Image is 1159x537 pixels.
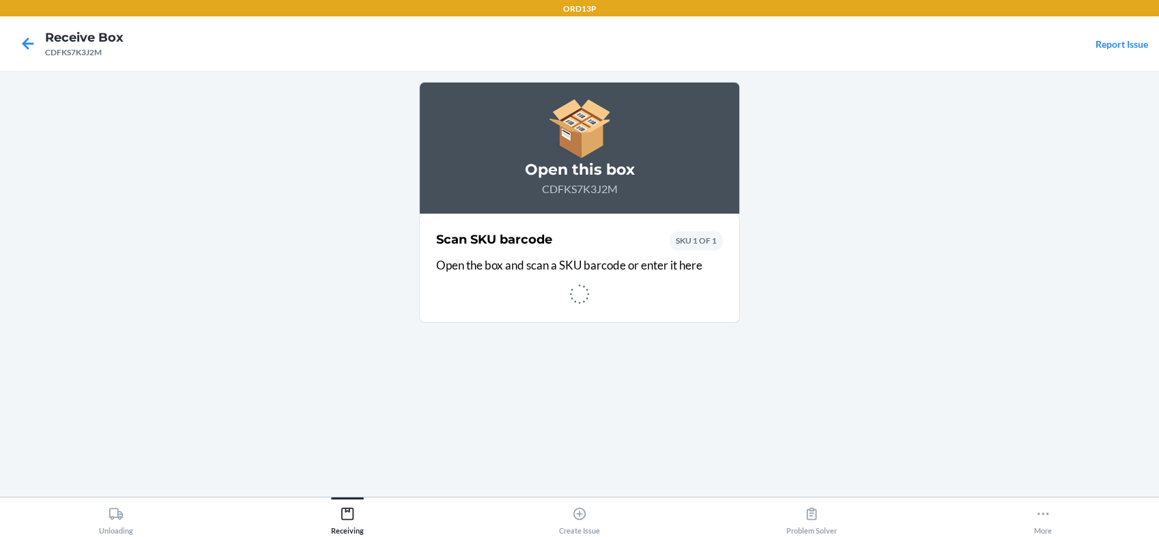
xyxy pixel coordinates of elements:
[436,257,723,274] p: Open the box and scan a SKU barcode or enter it here
[927,497,1159,535] button: More
[331,501,364,535] div: Receiving
[45,46,124,59] div: CDFKS7K3J2M
[1034,501,1052,535] div: More
[696,497,928,535] button: Problem Solver
[436,181,723,197] p: CDFKS7K3J2M
[676,235,717,247] p: SKU 1 OF 1
[463,497,696,535] button: Create Issue
[1096,38,1148,50] a: Report Issue
[45,29,124,46] h4: Receive Box
[786,501,837,535] div: Problem Solver
[563,3,597,15] p: ORD13P
[436,231,552,248] h2: Scan SKU barcode
[559,501,600,535] div: Create Issue
[232,497,464,535] button: Receiving
[436,159,723,181] h3: Open this box
[99,501,133,535] div: Unloading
